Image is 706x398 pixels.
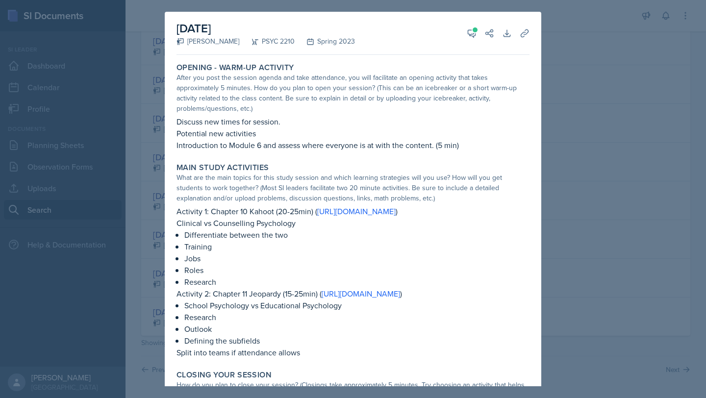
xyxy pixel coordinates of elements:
[184,299,529,311] p: School Psychology vs Educational Psychology
[176,347,529,358] p: Split into teams if attendance allows
[184,276,529,288] p: Research
[184,252,529,264] p: Jobs
[184,241,529,252] p: Training
[295,36,355,47] div: Spring 2023
[176,370,272,380] label: Closing Your Session
[176,217,529,229] p: Clinical vs Counselling Psychology
[239,36,295,47] div: PSYC 2210
[317,206,396,217] a: [URL][DOMAIN_NAME]
[176,73,529,114] div: After you post the session agenda and take attendance, you will facilitate an opening activity th...
[176,205,529,217] p: Activity 1: Chapter 10 Kahoot (20-25min) ( )
[176,173,529,203] div: What are the main topics for this study session and which learning strategies will you use? How w...
[176,20,355,37] h2: [DATE]
[176,139,529,151] p: Introduction to Module 6 and assess where everyone is at with the content. (5 min)
[176,288,529,299] p: Activity 2: Chapter 11 Jeopardy (15-25min) ( )
[176,127,529,139] p: Potential new activities
[176,116,529,127] p: Discuss new times for session.
[184,264,529,276] p: Roles
[184,311,529,323] p: Research
[184,229,529,241] p: Differentiate between the two
[184,335,529,347] p: Defining the subfields
[322,288,400,299] a: [URL][DOMAIN_NAME]
[176,63,294,73] label: OPENING - Warm-Up Activity
[176,163,269,173] label: Main Study Activities
[176,36,239,47] div: [PERSON_NAME]
[184,323,529,335] p: Outlook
